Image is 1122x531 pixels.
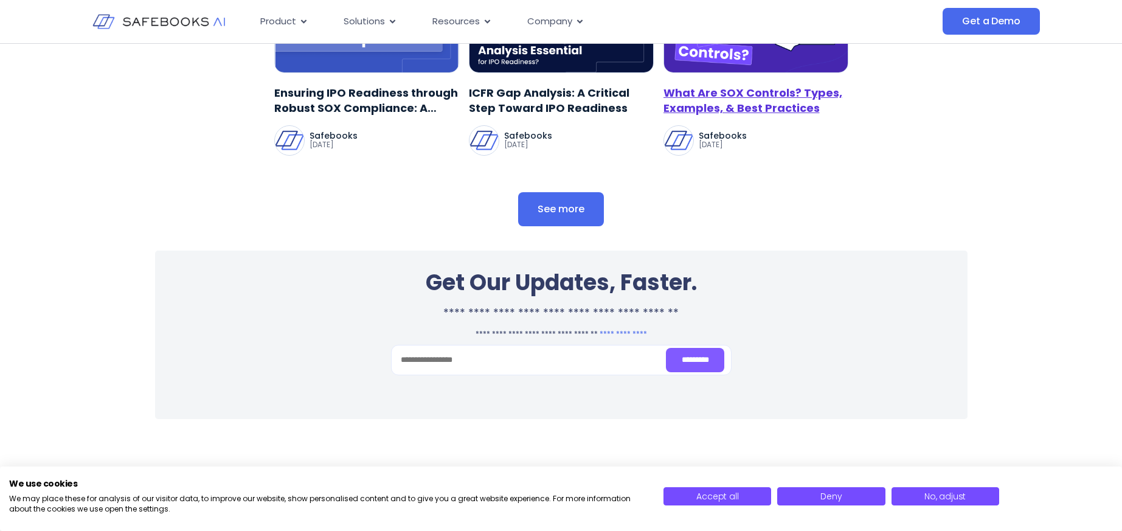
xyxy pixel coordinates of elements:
[9,478,645,489] h2: We use cookies
[664,126,693,155] img: Safebooks
[892,487,999,505] button: Adjust cookie preferences
[251,10,821,33] div: Menu Toggle
[699,140,747,150] p: [DATE]
[504,131,552,140] p: Safebooks
[663,487,771,505] button: Accept all cookies
[274,85,459,116] a: Ensuring IPO Readiness through Robust SOX Compliance: A Comprehensive Guide
[275,126,304,155] img: Safebooks
[777,487,885,505] button: Deny all cookies
[504,140,552,150] p: [DATE]
[924,490,966,502] span: No, adjust
[663,85,848,116] a: What Are SOX Controls? Types, Examples, & Best Practices
[527,15,572,29] span: Company
[469,85,654,116] a: ICFR Gap Analysis: A Critical Step Toward IPO Readiness
[310,140,358,150] p: [DATE]
[820,490,842,502] span: Deny
[518,192,604,226] a: See more
[469,126,499,155] img: Safebooks
[699,131,747,140] p: Safebooks
[432,15,480,29] span: Resources
[9,494,645,515] p: We may place these for analysis of our visitor data, to improve our website, show personalised co...
[962,15,1020,27] span: Get a Demo
[260,15,296,29] span: Product
[310,131,358,140] p: Safebooks
[696,490,738,502] span: Accept all
[344,15,385,29] span: Solutions
[251,10,821,33] nav: Menu
[943,8,1039,35] a: Get a Demo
